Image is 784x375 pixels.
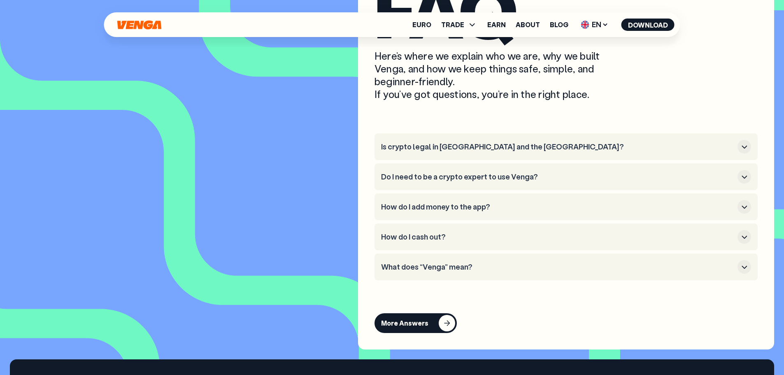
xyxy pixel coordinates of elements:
img: flag-uk [581,21,589,29]
p: Here’s where we explain who we are, why we built Venga, and how we keep things safe, simple, and ... [375,49,626,101]
button: Do I need to be a crypto expert to use Venga? [381,170,751,184]
button: Is crypto legal in [GEOGRAPHIC_DATA] and the [GEOGRAPHIC_DATA]? [381,140,751,154]
h3: How do I cash out? [381,233,734,242]
span: TRADE [441,21,464,28]
span: EN [578,18,612,31]
a: About [516,21,540,28]
button: More Answers [375,313,457,333]
button: How do I add money to the app? [381,200,751,214]
h3: Is crypto legal in [GEOGRAPHIC_DATA] and the [GEOGRAPHIC_DATA]? [381,142,734,151]
h3: What does “Venga” mean? [381,263,734,272]
div: More Answers [381,319,428,327]
h3: How do I add money to the app? [381,203,734,212]
span: TRADE [441,20,477,30]
a: Euro [412,21,431,28]
button: How do I cash out? [381,230,751,244]
h3: Do I need to be a crypto expert to use Venga? [381,172,734,182]
svg: Home [116,20,163,30]
button: What does “Venga” mean? [381,260,751,274]
a: Blog [550,21,568,28]
button: Download [621,19,675,31]
a: Earn [487,21,506,28]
